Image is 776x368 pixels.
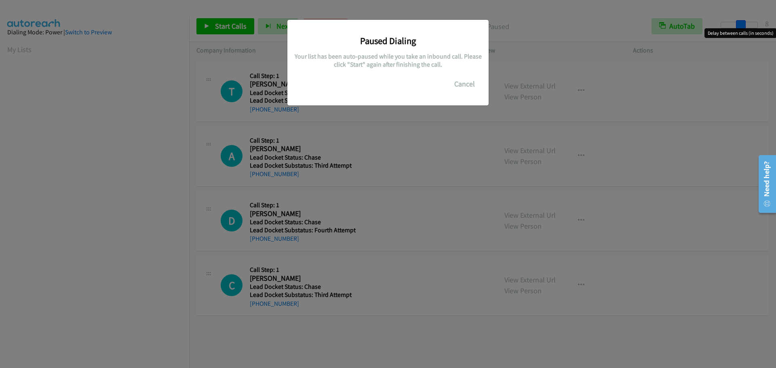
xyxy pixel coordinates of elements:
[447,76,483,92] button: Cancel
[753,152,776,216] iframe: Resource Center
[293,53,483,68] h5: Your list has been auto-paused while you take an inbound call. Please click "Start" again after f...
[293,35,483,46] h3: Paused Dialing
